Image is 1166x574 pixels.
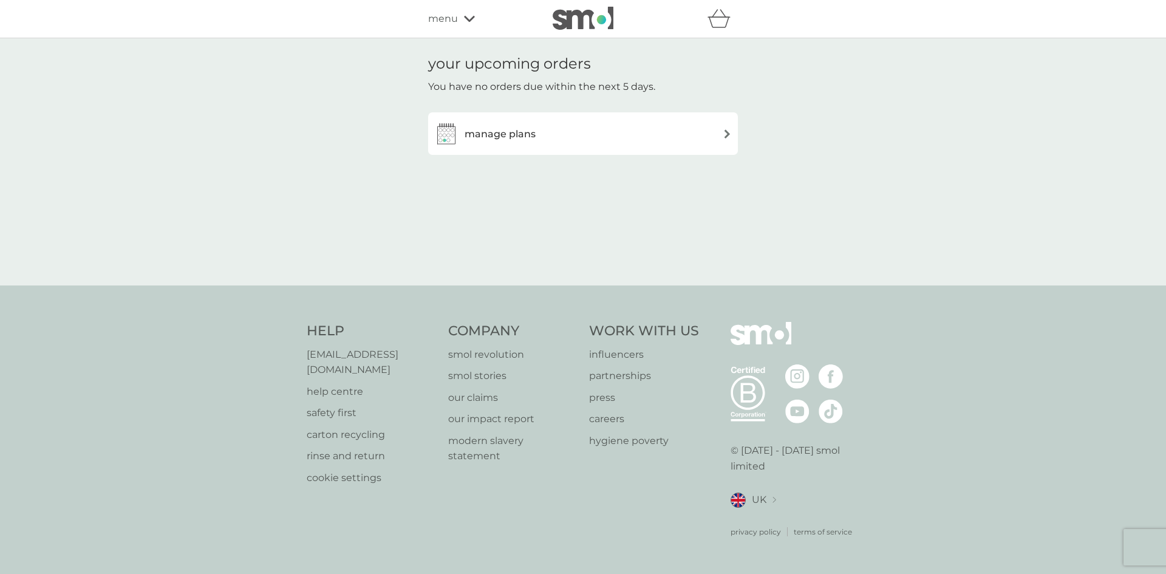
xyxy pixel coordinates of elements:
p: You have no orders due within the next 5 days. [428,79,655,95]
img: smol [553,7,613,30]
a: careers [589,411,699,427]
a: [EMAIL_ADDRESS][DOMAIN_NAME] [307,347,436,378]
a: our impact report [448,411,578,427]
img: UK flag [731,493,746,508]
a: rinse and return [307,448,436,464]
a: smol revolution [448,347,578,363]
img: smol [731,322,791,363]
h4: Work With Us [589,322,699,341]
h1: your upcoming orders [428,55,591,73]
img: arrow right [723,129,732,138]
a: smol stories [448,368,578,384]
h4: Help [307,322,436,341]
a: safety first [307,405,436,421]
a: privacy policy [731,526,781,538]
img: select a new location [772,497,776,504]
img: visit the smol Youtube page [785,399,810,423]
img: visit the smol Tiktok page [819,399,843,423]
p: © [DATE] - [DATE] smol limited [731,443,860,474]
a: help centre [307,384,436,400]
a: terms of service [794,526,852,538]
span: menu [428,11,458,27]
span: UK [752,492,766,508]
a: our claims [448,390,578,406]
a: press [589,390,699,406]
h3: manage plans [465,126,536,142]
img: visit the smol Facebook page [819,364,843,389]
a: carton recycling [307,427,436,443]
a: modern slavery statement [448,433,578,464]
a: influencers [589,347,699,363]
img: visit the smol Instagram page [785,364,810,389]
a: hygiene poverty [589,433,699,449]
div: basket [707,7,738,31]
a: cookie settings [307,470,436,486]
a: partnerships [589,368,699,384]
h4: Company [448,322,578,341]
